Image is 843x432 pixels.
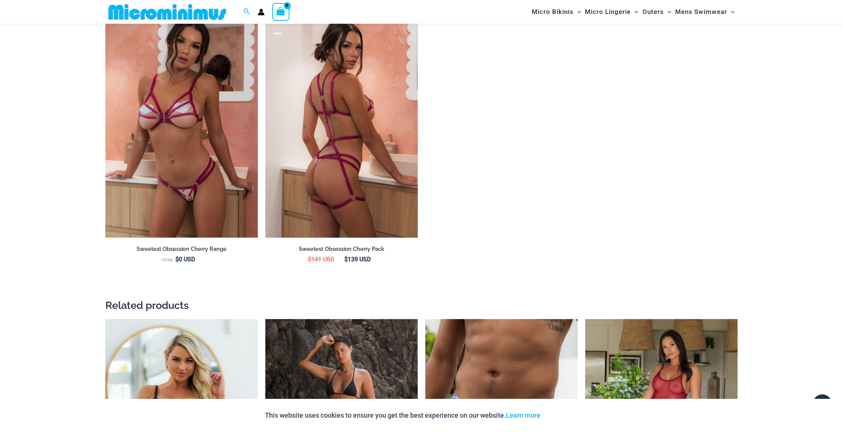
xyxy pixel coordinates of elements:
[631,2,638,21] span: Menu Toggle
[642,2,664,21] span: Outers
[243,7,250,17] a: Search icon link
[265,9,418,238] img: Sweetest Obsession Cherry 1129 Bra 6119 Bottom 1939 Bodysuit 06
[105,9,258,238] a: Sweetest Obsession Cherry 1129 Bra 6119 Bottom 1939 01Sweetest Obsession Cherry 1129 Bra 6119 Bot...
[161,258,173,263] span: From:
[583,2,640,21] a: Micro LingerieMenu ToggleMenu Toggle
[105,246,258,255] a: Sweetest Obsession Cherry Range
[664,2,671,21] span: Menu Toggle
[641,2,673,21] a: OutersMenu ToggleMenu Toggle
[673,2,736,21] a: Mens SwimwearMenu ToggleMenu Toggle
[105,3,229,20] img: MM SHOP LOGO FLAT
[175,256,179,263] span: $
[344,256,348,263] span: $
[265,246,418,255] a: Sweetest Obsession Cherry Pack
[265,410,540,421] p: This website uses cookies to ensure you get the best experience on our website.
[344,256,371,263] bdi: 139 USD
[727,2,735,21] span: Menu Toggle
[675,2,727,21] span: Mens Swimwear
[585,2,631,21] span: Micro Lingerie
[272,3,289,20] a: View Shopping Cart, empty
[532,2,574,21] span: Micro Bikinis
[265,246,418,253] h2: Sweetest Obsession Cherry Pack
[265,9,418,238] a: Sweetest Obsession Cherry 1129 Bra 6119 Bottom 1939 Bodysuit 05Sweetest Obsession Cherry 1129 Bra...
[529,1,738,23] nav: Site Navigation
[258,9,265,15] a: Account icon link
[308,256,311,263] span: $
[308,256,334,263] bdi: 141 USD
[105,9,258,238] img: Sweetest Obsession Cherry 1129 Bra 6119 Bottom 1939 01
[530,2,583,21] a: Micro BikinisMenu ToggleMenu Toggle
[546,406,578,424] button: Accept
[506,411,540,419] a: Learn more
[105,246,258,253] h2: Sweetest Obsession Cherry Range
[175,256,195,263] bdi: 0 USD
[105,299,738,312] h2: Related products
[574,2,581,21] span: Menu Toggle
